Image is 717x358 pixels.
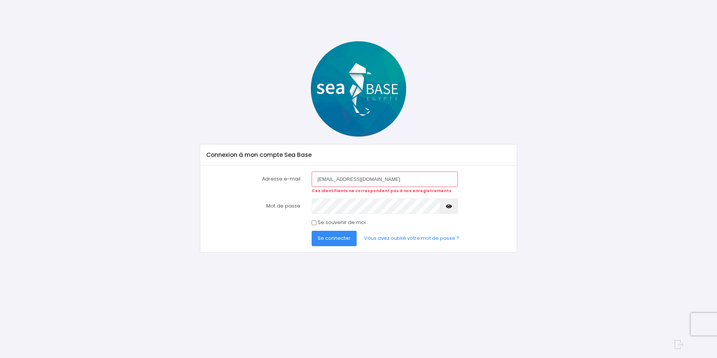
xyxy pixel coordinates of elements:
[312,188,451,194] strong: Ces identifiants ne correspondent pas à nos enregistrements
[318,219,366,226] label: Se souvenir de moi
[312,231,357,246] button: Se connecter
[358,231,465,246] a: Vous avez oublié votre mot de passe ?
[318,235,351,242] span: Se connecter
[201,171,306,194] label: Adresse e-mail
[200,144,516,165] div: Connexion à mon compte Sea Base
[201,199,306,214] label: Mot de passe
